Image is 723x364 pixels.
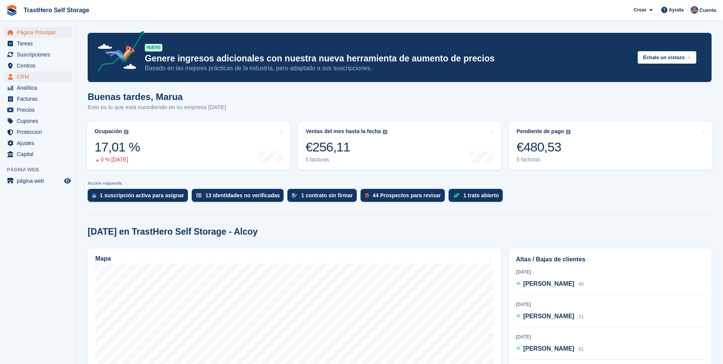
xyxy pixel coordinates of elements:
[124,130,128,134] img: icon-info-grey-7440780725fd019a000dd9b08b2336e03edf1995a4989e88bcd33f0948082b44.svg
[17,82,63,93] span: Analítica
[383,130,387,134] img: icon-info-grey-7440780725fd019a000dd9b08b2336e03edf1995a4989e88bcd33f0948082b44.svg
[463,192,499,198] div: 1 trato abierto
[88,103,226,112] p: Esto es lo que está sucediendo en su empresa [DATE]
[145,64,632,72] p: Basado en las mejores prácticas de la industria, pero adaptado a sus suscripciones.
[516,279,584,289] a: [PERSON_NAME] 45
[516,269,704,275] div: [DATE]
[516,333,704,340] div: [DATE]
[306,156,388,163] div: 5 facturas
[21,4,93,16] a: TrastHero Self Storage
[516,255,704,264] h2: Altas / Bajas de clientes
[205,192,280,198] div: 13 identidades no verificadas
[4,38,72,49] a: menu
[88,189,192,206] a: 1 suscripción activa para asignar
[95,128,122,135] div: Ocupación
[17,176,63,186] span: página web
[91,31,144,74] img: price-adjustments-announcement-icon-8257ccfd72463d97f412b2fc003d46551f7dbcb40ab6d574587a9cd5c0d94...
[95,139,140,155] div: 17,01 %
[523,280,574,287] span: [PERSON_NAME]
[516,344,584,354] a: [PERSON_NAME] 61
[292,193,297,198] img: contract_signature_icon-13c848040528278c33f63329250d36e43548de30e8caae1d1a13099fd9432cc5.svg
[17,116,63,126] span: Cupones
[6,5,18,16] img: stora-icon-8386f47178a22dfd0bd8f6a31ec36ba5ce8667c1dd55bd0f319d3a0aa187defe.svg
[4,176,72,186] a: menú
[4,149,72,159] a: menu
[516,139,570,155] div: €480,53
[4,60,72,71] a: menu
[17,93,63,104] span: Facturas
[453,193,460,198] img: deal-1b604bf984904fb50ccaf53a9ad4b4a5d6e5aea283cecdc64d6e3604feb123c2.svg
[523,345,574,352] span: [PERSON_NAME]
[691,6,698,14] img: Marua Grioui
[4,27,72,38] a: menu
[516,312,584,322] a: [PERSON_NAME] 21
[523,313,574,319] span: [PERSON_NAME]
[365,193,369,198] img: prospect-51fa495bee0391a8d652442698ab0144808aea92771e9ea1ae160a38d050c398.svg
[306,128,381,135] div: Ventas del mes hasta la fecha
[4,127,72,137] a: menu
[100,192,184,198] div: 1 suscripción activa para asignar
[17,38,63,49] span: Tareas
[579,314,584,319] span: 21
[361,189,449,206] a: 44 Prospectos para revisar
[579,346,584,352] span: 61
[4,93,72,104] a: menu
[699,6,716,14] span: Cuenta
[145,44,162,52] div: NUEVO
[4,138,72,148] a: menu
[17,49,63,60] span: Suscripciones
[87,121,290,170] a: Ocupación 17,01 % 0 % [DATE]
[17,127,63,137] span: Proteccion
[95,255,111,262] h2: Mapa
[4,116,72,126] a: menu
[638,51,696,64] button: Échale un vistazo →
[145,53,632,64] p: Genere ingresos adicionales con nuestra nueva herramienta de aumento de precios
[4,49,72,60] a: menu
[516,156,570,163] div: 5 facturas
[7,166,76,174] span: Página web
[192,189,287,206] a: 13 identidades no verificadas
[287,189,360,206] a: 1 contrato sin firmar
[88,92,226,102] h1: Buenas tardes, Marua
[4,105,72,115] a: menu
[373,192,441,198] div: 44 Prospectos para revisar
[88,227,258,237] h2: [DATE] en TrastHero Self Storage - Alcoy
[449,189,507,206] a: 1 trato abierto
[88,181,712,186] p: Acción requerida
[17,27,63,38] span: Página Principal
[669,6,684,14] span: Ayuda
[633,6,646,14] span: Crear
[17,71,63,82] span: CRM
[17,138,63,148] span: Ajustes
[516,301,704,308] div: [DATE]
[17,105,63,115] span: Precios
[17,149,63,159] span: Capital
[63,176,72,185] a: Vista previa de la tienda
[92,193,96,198] img: active_subscription_to_allocate_icon-d502201f5373d7db506a760aba3b589e785aa758c864c3986d89f69b8ff3...
[516,128,564,135] div: Pendiente de pago
[509,121,712,170] a: Pendiente de pago €480,53 5 facturas
[196,193,202,198] img: verify_identity-adf6edd0f0f0b5bbfe63781bf79b02c33cf7c696d77639b501bdc392416b5a36.svg
[17,60,63,71] span: Centros
[4,71,72,82] a: menu
[306,139,388,155] div: €256,11
[579,282,584,287] span: 45
[4,82,72,93] a: menu
[298,121,502,170] a: Ventas del mes hasta la fecha €256,11 5 facturas
[566,130,571,134] img: icon-info-grey-7440780725fd019a000dd9b08b2336e03edf1995a4989e88bcd33f0948082b44.svg
[301,192,353,198] div: 1 contrato sin firmar
[95,156,140,163] div: 0 % [DATE]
